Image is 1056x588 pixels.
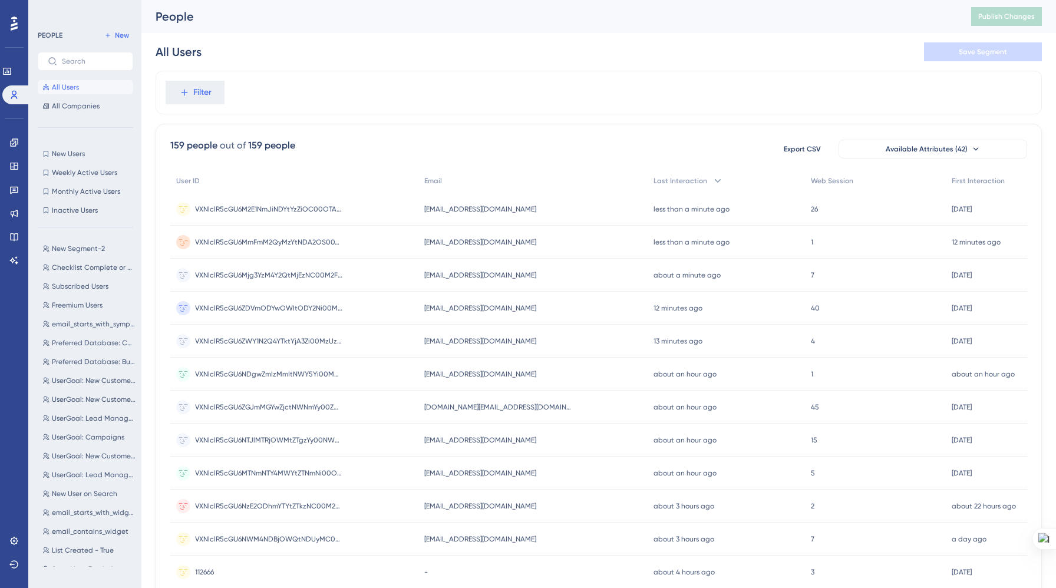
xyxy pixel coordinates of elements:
[654,238,730,246] time: less than a minute ago
[38,99,133,113] button: All Companies
[811,468,815,478] span: 5
[811,270,814,280] span: 7
[52,319,136,329] span: email_starts_with_symphony
[166,81,225,104] button: Filter
[195,336,342,346] span: VXNlclR5cGU6ZWY1N2Q4YTktYjA3Zi00MzUzLTg5OWQtNTFiM2VlNmM5MjFl
[38,487,140,501] button: New User on Search
[811,369,813,379] span: 1
[654,568,715,576] time: about 4 hours ago
[424,567,428,577] span: -
[952,238,1001,246] time: 12 minutes ago
[811,204,818,214] span: 26
[952,205,972,213] time: [DATE]
[811,567,814,577] span: 3
[952,502,1016,510] time: about 22 hours ago
[952,568,972,576] time: [DATE]
[195,567,214,577] span: 112666
[654,502,714,510] time: about 3 hours ago
[38,374,140,388] button: UserGoal: New Customers, Lead Management
[52,546,114,555] span: List Created - True
[924,42,1042,61] button: Save Segment
[38,184,133,199] button: Monthly Active Users
[52,357,136,366] span: Preferred Database: Business
[195,369,342,379] span: VXNlclR5cGU6NDgwZmIzMmItNWY5Yi00MWRiLWFkZGYtOWM4ZjZmN2I3ZGFl
[38,355,140,369] button: Preferred Database: Business
[52,244,105,253] span: New Segment-2
[424,237,536,247] span: [EMAIL_ADDRESS][DOMAIN_NAME]
[952,337,972,345] time: [DATE]
[195,435,342,445] span: VXNlclR5cGU6NTJlMTRjOWMtZTgzYy00NWZmLTkzNzEtM2E3MzI3ZWMzZWU2
[811,435,817,445] span: 15
[115,31,129,40] span: New
[952,403,972,411] time: [DATE]
[52,376,136,385] span: UserGoal: New Customers, Lead Management
[170,138,217,153] div: 159 people
[971,7,1042,26] button: Publish Changes
[38,543,140,557] button: List Created - True
[424,270,536,280] span: [EMAIL_ADDRESS][DOMAIN_NAME]
[424,369,536,379] span: [EMAIL_ADDRESS][DOMAIN_NAME]
[195,501,342,511] span: VXNlclR5cGU6NzE2ODhmYTYtZTkzNC00M2RlLWI3YTktMWI0YjgxYjE1ZDk5
[654,205,730,213] time: less than a minute ago
[839,140,1027,158] button: Available Attributes (42)
[952,304,972,312] time: [DATE]
[52,206,98,215] span: Inactive Users
[52,489,117,498] span: New User on Search
[424,303,536,313] span: [EMAIL_ADDRESS][DOMAIN_NAME]
[38,524,140,539] button: email_contains_widget
[654,436,717,444] time: about an hour ago
[424,336,536,346] span: [EMAIL_ADDRESS][DOMAIN_NAME]
[38,298,140,312] button: Freemium Users
[424,176,442,186] span: Email
[424,402,572,412] span: [DOMAIN_NAME][EMAIL_ADDRESS][DOMAIN_NAME]
[811,237,813,247] span: 1
[195,534,342,544] span: VXNlclR5cGU6NWM4NDBjOWQtNDUyMC00ZjhjLWJlYTQtZDc3MTdmMmZkMTM3
[654,370,717,378] time: about an hour ago
[52,101,100,111] span: All Companies
[195,402,342,412] span: VXNlclR5cGU6ZGJmMGYwZjctNWNmYy00ZWRjLWI5OWYtZWE3MGUyNDc5NWYx
[248,138,295,153] div: 159 people
[52,432,124,442] span: UserGoal: Campaigns
[52,338,136,348] span: Preferred Database: Consumer
[38,411,140,425] button: UserGoal: Lead Management, Campaigns
[38,392,140,407] button: UserGoal: New Customers, Campaigns
[811,176,853,186] span: Web Session
[811,303,820,313] span: 40
[952,436,972,444] time: [DATE]
[156,44,202,60] div: All Users
[424,204,536,214] span: [EMAIL_ADDRESS][DOMAIN_NAME]
[952,370,1015,378] time: about an hour ago
[424,468,536,478] span: [EMAIL_ADDRESS][DOMAIN_NAME]
[38,279,140,293] button: Subscribed Users
[52,82,79,92] span: All Users
[38,449,140,463] button: UserGoal: New Customers
[959,47,1007,57] span: Save Segment
[52,168,117,177] span: Weekly Active Users
[978,12,1035,21] span: Publish Changes
[654,271,721,279] time: about a minute ago
[38,506,140,520] button: email_starts_with_widget
[424,435,536,445] span: [EMAIL_ADDRESS][DOMAIN_NAME]
[654,176,707,186] span: Last Interaction
[424,534,536,544] span: [EMAIL_ADDRESS][DOMAIN_NAME]
[52,282,108,291] span: Subscribed Users
[811,501,814,511] span: 2
[38,468,140,482] button: UserGoal: Lead Management
[654,304,702,312] time: 12 minutes ago
[52,508,136,517] span: email_starts_with_widget
[773,140,831,158] button: Export CSV
[195,237,342,247] span: VXNlclR5cGU6MmFmM2QyMzYtNDA2OS00YjUwLTg5NGItMzk0YTg2MzNkNDMw
[952,469,972,477] time: [DATE]
[424,501,536,511] span: [EMAIL_ADDRESS][DOMAIN_NAME]
[38,317,140,331] button: email_starts_with_symphony
[38,147,133,161] button: New Users
[38,31,62,40] div: PEOPLE
[52,470,136,480] span: UserGoal: Lead Management
[193,85,212,100] span: Filter
[52,187,120,196] span: Monthly Active Users
[886,144,968,154] span: Available Attributes (42)
[52,263,136,272] span: Checklist Complete or Dismissed
[220,138,246,153] div: out of
[784,144,821,154] span: Export CSV
[38,166,133,180] button: Weekly Active Users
